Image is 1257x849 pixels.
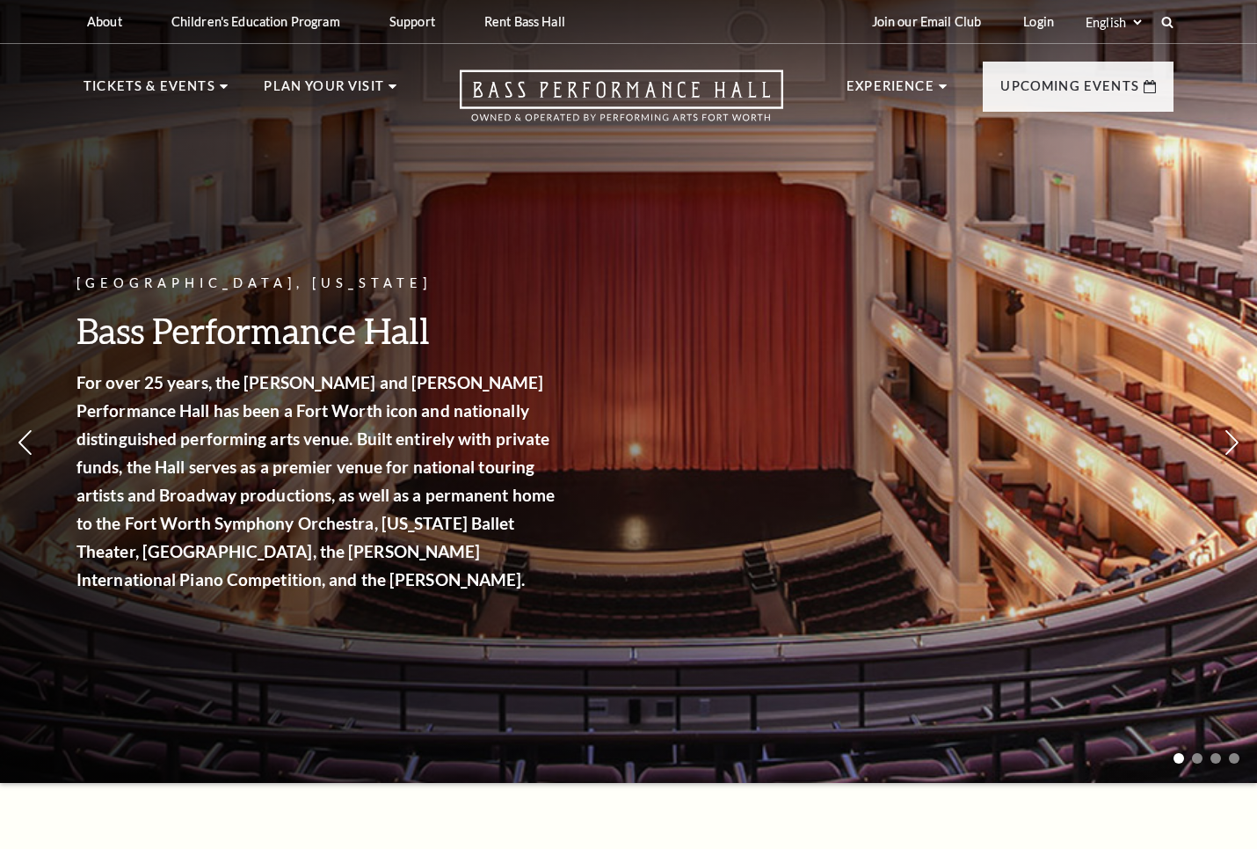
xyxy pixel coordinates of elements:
p: Support [389,14,435,29]
p: [GEOGRAPHIC_DATA], [US_STATE] [76,273,560,295]
h3: Bass Performance Hall [76,308,560,353]
p: Plan Your Visit [264,76,384,107]
select: Select: [1082,14,1144,31]
p: Children's Education Program [171,14,340,29]
p: About [87,14,122,29]
strong: For over 25 years, the [PERSON_NAME] and [PERSON_NAME] Performance Hall has been a Fort Worth ico... [76,372,555,589]
p: Experience [846,76,934,107]
p: Tickets & Events [84,76,215,107]
p: Rent Bass Hall [484,14,565,29]
p: Upcoming Events [1000,76,1139,107]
